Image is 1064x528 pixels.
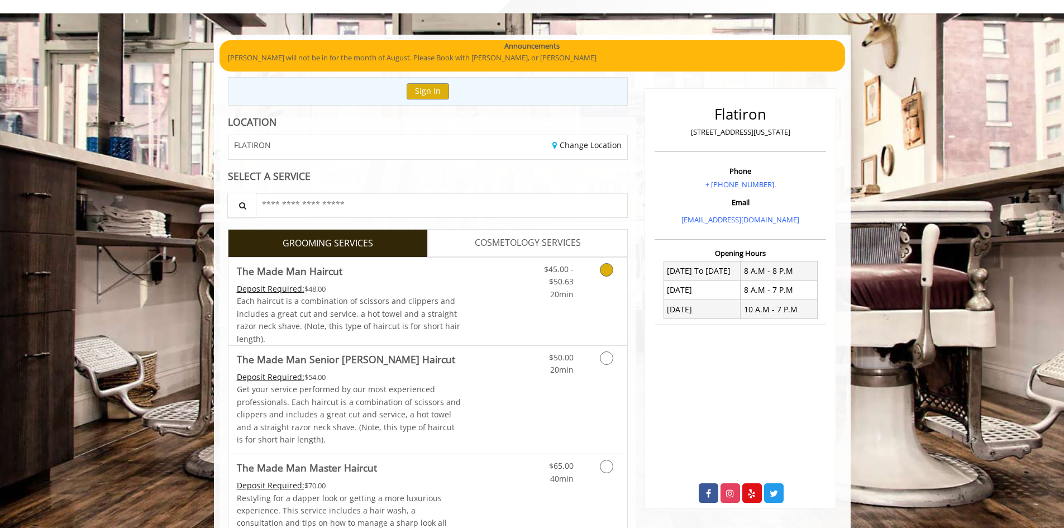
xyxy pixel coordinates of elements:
[237,372,304,382] span: This service needs some Advance to be paid before we block your appointment
[227,193,256,218] button: Service Search
[705,179,776,189] a: + [PHONE_NUMBER].
[664,261,741,280] td: [DATE] To [DATE]
[407,83,449,99] button: Sign In
[237,480,304,491] span: This service needs some Advance to be paid before we block your appointment
[228,115,276,129] b: LOCATION
[475,236,581,250] span: COSMETOLOGY SERVICES
[237,283,461,295] div: $48.00
[741,300,818,319] td: 10 A.M - 7 P.M
[228,52,837,64] p: [PERSON_NAME] will not be in for the month of August. Please Book with [PERSON_NAME], or [PERSON_...
[681,215,799,225] a: [EMAIL_ADDRESS][DOMAIN_NAME]
[552,140,622,150] a: Change Location
[550,289,574,299] span: 20min
[237,296,460,344] span: Each haircut is a combination of scissors and clippers and includes a great cut and service, a ho...
[237,479,461,492] div: $70.00
[657,167,823,175] h3: Phone
[237,283,304,294] span: This service needs some Advance to be paid before we block your appointment
[237,371,461,383] div: $54.00
[237,351,455,367] b: The Made Man Senior [PERSON_NAME] Haircut
[655,249,826,257] h3: Opening Hours
[657,126,823,138] p: [STREET_ADDRESS][US_STATE]
[657,106,823,122] h2: Flatiron
[664,280,741,299] td: [DATE]
[237,383,461,446] p: Get your service performed by our most experienced professionals. Each haircut is a combination o...
[657,198,823,206] h3: Email
[550,364,574,375] span: 20min
[228,171,628,182] div: SELECT A SERVICE
[549,352,574,363] span: $50.00
[544,264,574,287] span: $45.00 - $50.63
[283,236,373,251] span: GROOMING SERVICES
[549,460,574,471] span: $65.00
[504,40,560,52] b: Announcements
[234,141,271,149] span: FLATIRON
[237,460,377,475] b: The Made Man Master Haircut
[741,261,818,280] td: 8 A.M - 8 P.M
[550,473,574,484] span: 40min
[237,263,342,279] b: The Made Man Haircut
[741,280,818,299] td: 8 A.M - 7 P.M
[664,300,741,319] td: [DATE]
